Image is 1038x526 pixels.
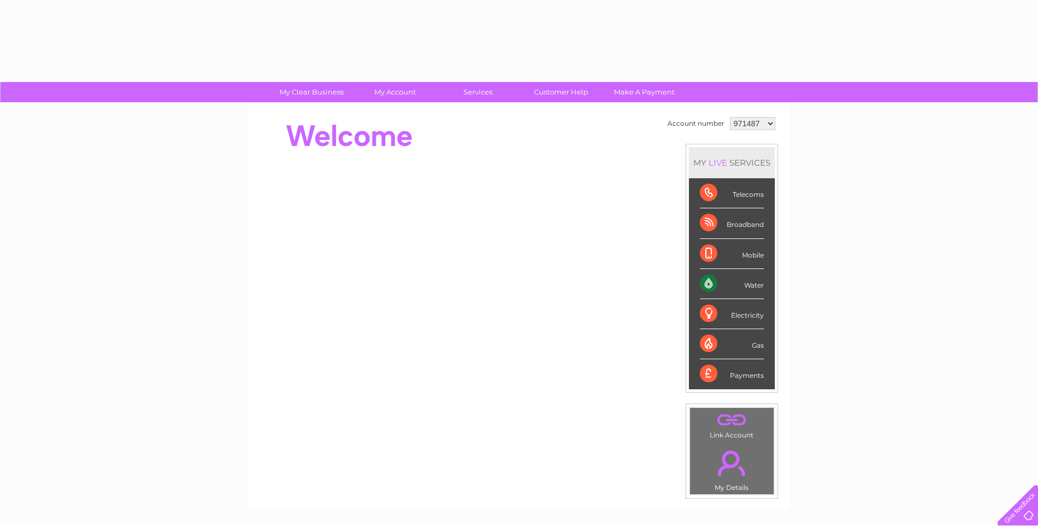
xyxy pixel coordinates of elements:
td: Account number [665,114,727,133]
a: . [693,411,771,430]
td: Link Account [689,407,774,442]
div: Electricity [700,299,764,329]
div: Mobile [700,239,764,269]
a: My Clear Business [266,82,357,102]
a: My Account [350,82,440,102]
div: Payments [700,359,764,389]
a: . [693,444,771,482]
a: Services [433,82,523,102]
a: Make A Payment [599,82,689,102]
div: Water [700,269,764,299]
div: LIVE [706,157,729,168]
div: Broadband [700,208,764,238]
div: Telecoms [700,178,764,208]
td: My Details [689,441,774,495]
div: MY SERVICES [689,147,775,178]
a: Customer Help [516,82,606,102]
div: Gas [700,329,764,359]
